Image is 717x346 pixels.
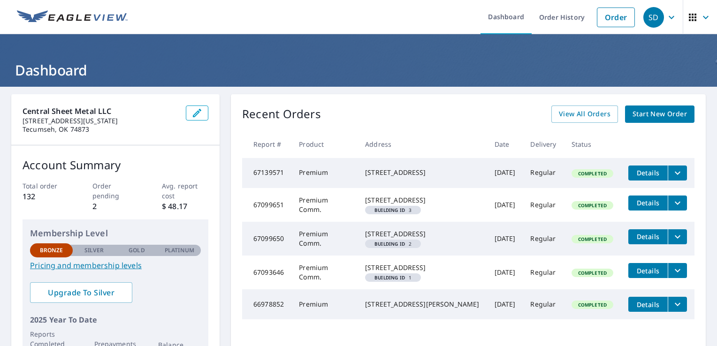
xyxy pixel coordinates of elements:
[242,289,291,319] td: 66978852
[242,222,291,256] td: 67099650
[523,130,564,158] th: Delivery
[523,188,564,222] td: Regular
[23,125,178,134] p: Tecumseh, OK 74873
[487,130,523,158] th: Date
[572,202,612,209] span: Completed
[668,297,687,312] button: filesDropdownBtn-66978852
[628,165,668,181] button: detailsBtn-67139571
[30,282,132,303] a: Upgrade To Silver
[23,117,178,125] p: [STREET_ADDRESS][US_STATE]
[643,7,664,28] div: SD
[369,241,417,246] span: 2
[162,201,208,212] p: $ 48.17
[572,236,612,242] span: Completed
[633,108,687,120] span: Start New Order
[23,191,69,202] p: 132
[668,263,687,278] button: filesDropdownBtn-67093646
[572,270,612,276] span: Completed
[523,256,564,289] td: Regular
[628,229,668,244] button: detailsBtn-67099650
[634,198,662,207] span: Details
[129,246,145,255] p: Gold
[291,158,358,188] td: Premium
[242,256,291,289] td: 67093646
[365,263,479,272] div: [STREET_ADDRESS]
[23,105,178,117] p: Central Sheet Metal LLC
[23,157,208,173] p: Account Summary
[487,256,523,289] td: [DATE]
[358,130,487,158] th: Address
[84,246,104,255] p: Silver
[628,196,668,211] button: detailsBtn-67099651
[242,105,321,123] p: Recent Orders
[523,158,564,188] td: Regular
[30,260,201,271] a: Pricing and membership levels
[11,60,706,80] h1: Dashboard
[365,196,479,205] div: [STREET_ADDRESS]
[523,289,564,319] td: Regular
[369,275,417,280] span: 1
[374,241,405,246] em: Building ID
[162,181,208,201] p: Avg. report cost
[291,130,358,158] th: Product
[365,300,479,309] div: [STREET_ADDRESS][PERSON_NAME]
[625,105,694,123] a: Start New Order
[634,168,662,177] span: Details
[92,201,139,212] p: 2
[40,246,63,255] p: Bronze
[634,266,662,275] span: Details
[30,227,201,240] p: Membership Level
[551,105,618,123] a: View All Orders
[634,232,662,241] span: Details
[23,181,69,191] p: Total order
[374,208,405,212] em: Building ID
[634,300,662,309] span: Details
[487,188,523,222] td: [DATE]
[365,168,479,177] div: [STREET_ADDRESS]
[38,287,125,298] span: Upgrade To Silver
[668,229,687,244] button: filesDropdownBtn-67099650
[628,297,668,312] button: detailsBtn-66978852
[291,188,358,222] td: Premium Comm.
[92,181,139,201] p: Order pending
[523,222,564,256] td: Regular
[564,130,621,158] th: Status
[559,108,610,120] span: View All Orders
[487,158,523,188] td: [DATE]
[369,208,417,212] span: 3
[242,188,291,222] td: 67099651
[628,263,668,278] button: detailsBtn-67093646
[30,314,201,325] p: 2025 Year To Date
[668,165,687,181] button: filesDropdownBtn-67139571
[597,8,635,27] a: Order
[668,196,687,211] button: filesDropdownBtn-67099651
[572,170,612,177] span: Completed
[242,158,291,188] td: 67139571
[291,256,358,289] td: Premium Comm.
[572,301,612,308] span: Completed
[291,222,358,256] td: Premium Comm.
[291,289,358,319] td: Premium
[487,289,523,319] td: [DATE]
[165,246,194,255] p: Platinum
[17,10,128,24] img: EV Logo
[374,275,405,280] em: Building ID
[242,130,291,158] th: Report #
[487,222,523,256] td: [DATE]
[365,229,479,239] div: [STREET_ADDRESS]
